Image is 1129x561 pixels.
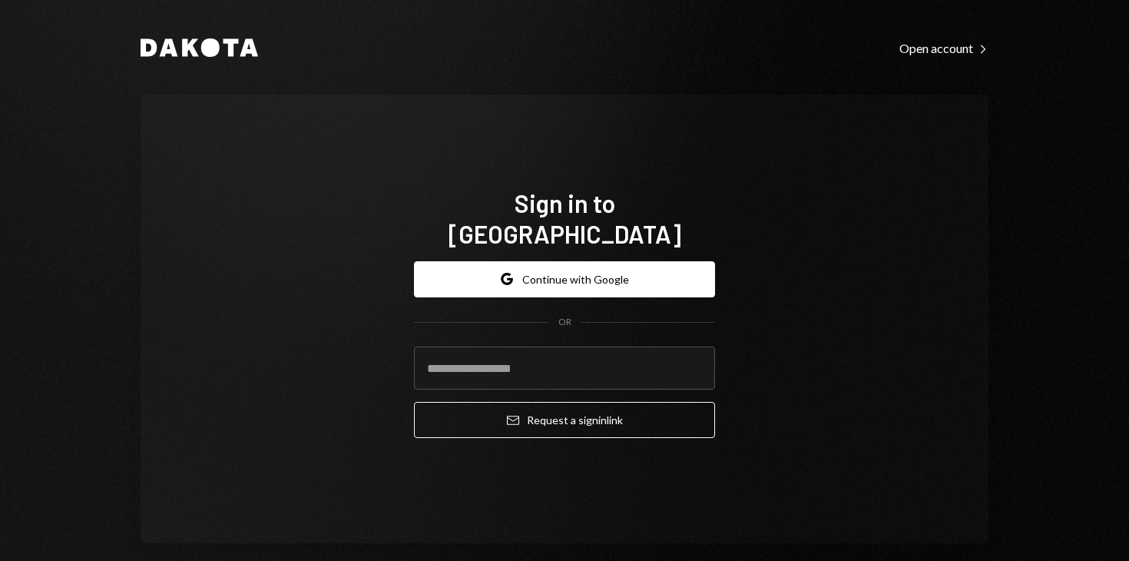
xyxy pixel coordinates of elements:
[414,188,715,249] h1: Sign in to [GEOGRAPHIC_DATA]
[558,316,571,329] div: OR
[899,39,988,56] a: Open account
[414,261,715,297] button: Continue with Google
[899,41,988,56] div: Open account
[414,402,715,438] button: Request a signinlink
